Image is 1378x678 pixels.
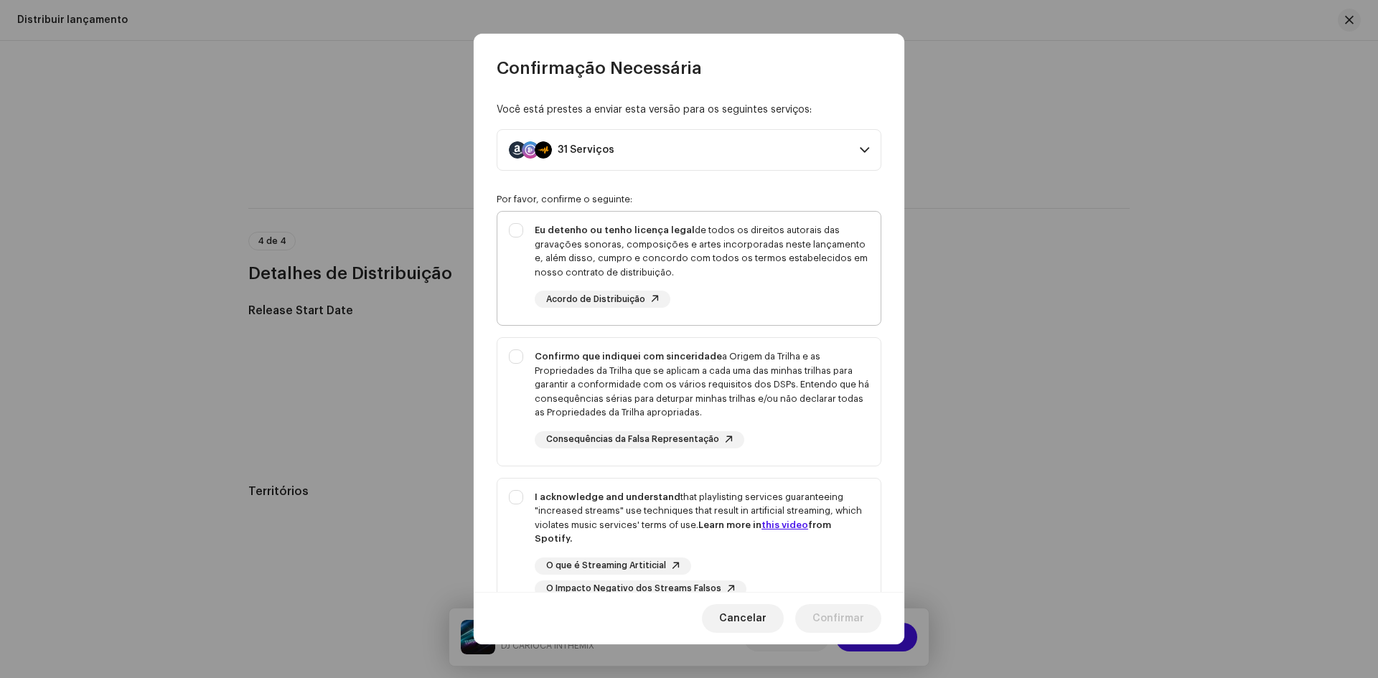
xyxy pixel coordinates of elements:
[535,490,869,546] div: that playlisting services guaranteeing "increased streams" use techniques that result in artifici...
[546,295,645,304] span: Acordo de Distribuição
[535,225,695,235] strong: Eu detenho ou tenho licença legal
[535,352,722,361] strong: Confirmo que indiquei com sinceridade
[719,604,767,633] span: Cancelar
[812,604,864,633] span: Confirmar
[546,561,666,570] span: O que é Streaming Artiticial
[761,520,808,529] a: this video
[558,144,614,156] div: 31 Serviços
[702,604,784,633] button: Cancelar
[497,57,702,80] span: Confirmação Necessária
[497,337,881,466] p-togglebutton: Confirmo que indiquei com sinceridadea Origem da Trilha e as Propriedades da Trilha que se aplica...
[546,435,719,444] span: Consequências da Falsa Representação
[535,349,869,420] div: a Origem da Trilha e as Propriedades da Trilha que se aplicam a cada uma das minhas trilhas para ...
[497,103,881,118] div: Você está prestes a enviar esta versão para os seguintes serviços:
[535,492,680,502] strong: I acknowledge and understand
[497,129,881,171] p-accordion-header: 31 Serviços
[497,194,881,205] div: Por favor, confirme o seguinte:
[535,223,869,279] div: de todos os direitos autorais das gravações sonoras, composições e artes incorporadas neste lança...
[497,478,881,616] p-togglebutton: I acknowledge and understandthat playlisting services guaranteeing "increased streams" use techni...
[795,604,881,633] button: Confirmar
[497,211,881,326] p-togglebutton: Eu detenho ou tenho licença legalde todos os direitos autorais das gravações sonoras, composições...
[546,584,721,593] span: O Impacto Negativo dos Streams Falsos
